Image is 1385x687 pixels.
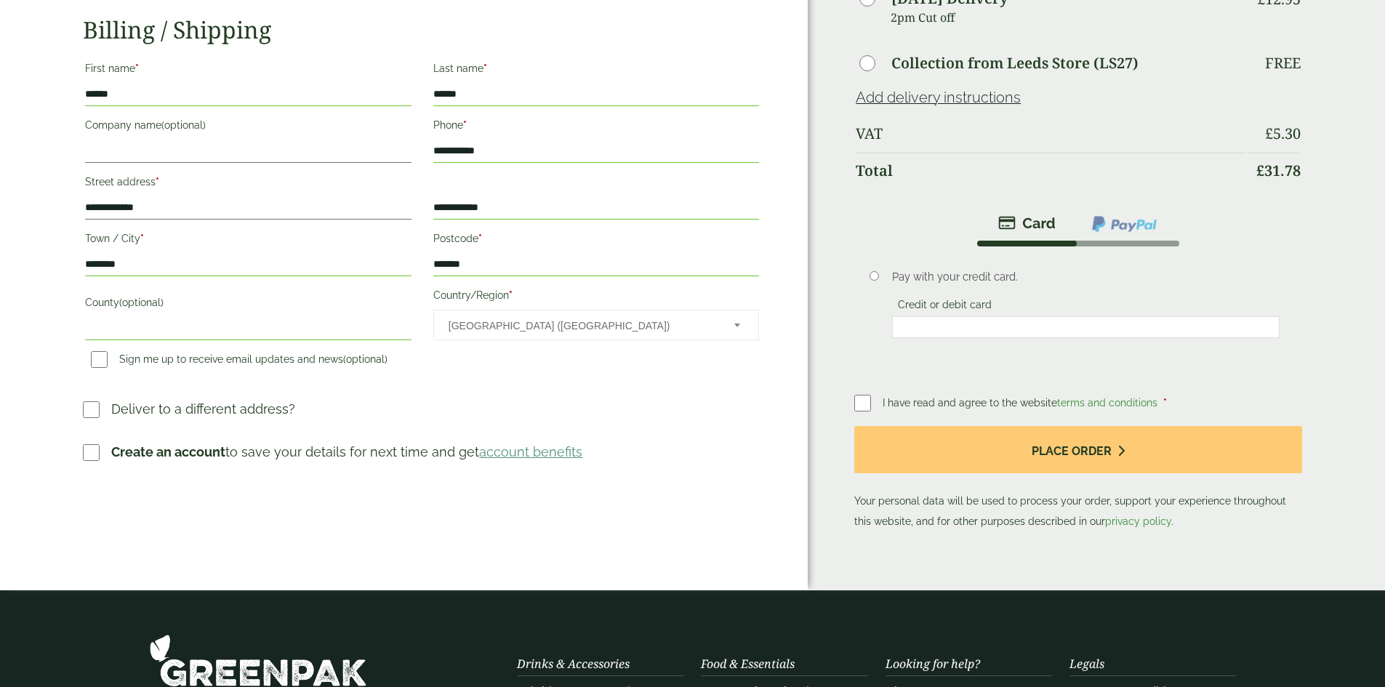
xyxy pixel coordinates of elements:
span: (optional) [161,119,206,131]
span: United Kingdom (UK) [449,310,715,341]
input: Sign me up to receive email updates and news(optional) [91,351,108,368]
iframe: Secure card payment input frame [896,321,1275,334]
a: account benefits [479,444,582,459]
label: Country/Region [433,285,759,310]
abbr: required [509,289,513,301]
h2: Billing / Shipping [83,16,761,44]
span: (optional) [343,353,388,365]
img: GreenPak Supplies [149,634,367,687]
label: Town / City [85,228,411,253]
label: Last name [433,58,759,83]
abbr: required [463,119,467,131]
abbr: required [156,176,159,188]
p: Your personal data will be used to process your order, support your experience throughout this we... [854,426,1301,531]
label: Collection from Leeds Store (LS27) [891,56,1139,71]
img: stripe.png [998,214,1056,232]
span: Country/Region [433,310,759,340]
p: Deliver to a different address? [111,399,295,419]
abbr: required [478,233,482,244]
span: (optional) [119,297,164,308]
a: terms and conditions [1057,397,1157,409]
span: £ [1256,161,1264,180]
p: Free [1265,55,1301,72]
p: 2pm Cut off [891,7,1245,28]
bdi: 5.30 [1265,124,1301,143]
label: Credit or debit card [892,299,997,315]
th: Total [856,153,1245,188]
p: Pay with your credit card. [892,269,1280,285]
bdi: 31.78 [1256,161,1301,180]
strong: Create an account [111,444,225,459]
span: I have read and agree to the website [883,397,1160,409]
button: Place order [854,426,1301,473]
label: First name [85,58,411,83]
abbr: required [135,63,139,74]
img: ppcp-gateway.png [1091,214,1158,233]
a: Add delivery instructions [856,89,1021,106]
label: Street address [85,172,411,196]
label: Company name [85,115,411,140]
a: privacy policy [1105,515,1171,527]
span: £ [1265,124,1273,143]
label: Phone [433,115,759,140]
abbr: required [140,233,144,244]
label: County [85,292,411,317]
abbr: required [1163,397,1167,409]
th: VAT [856,116,1245,151]
label: Postcode [433,228,759,253]
abbr: required [483,63,487,74]
p: to save your details for next time and get [111,442,582,462]
label: Sign me up to receive email updates and news [85,353,393,369]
